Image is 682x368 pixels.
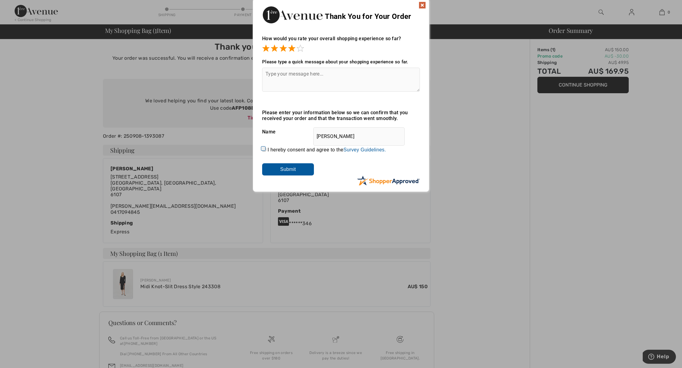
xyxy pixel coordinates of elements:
[262,124,420,140] div: Name
[262,30,420,53] div: How would you rate your overall shopping experience so far?
[419,2,426,9] img: x
[268,147,386,153] label: I hereby consent and agree to the
[262,163,314,175] input: Submit
[262,5,323,25] img: Thank You for Your Order
[325,12,411,21] span: Thank You for Your Order
[262,110,420,121] div: Please enter your information below so we can confirm that you received your order and that the t...
[14,4,26,10] span: Help
[262,59,420,65] div: Please type a quick message about your shopping experience so far.
[343,147,386,152] a: Survey Guidelines.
